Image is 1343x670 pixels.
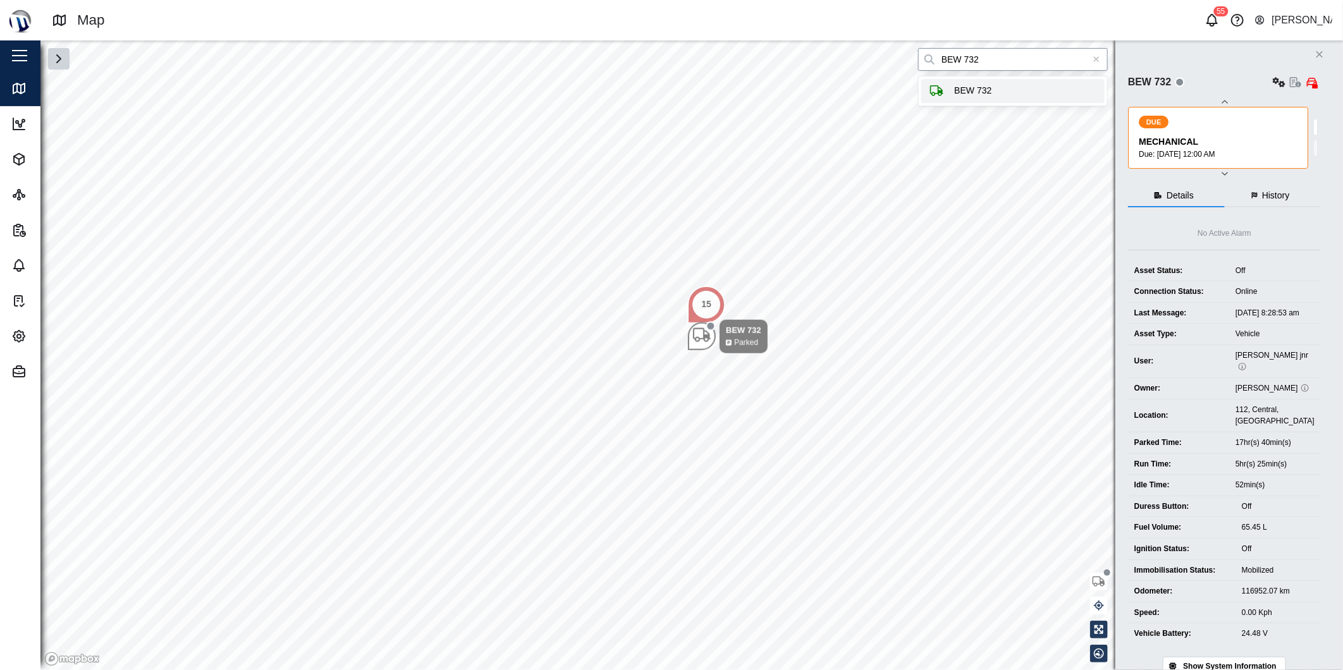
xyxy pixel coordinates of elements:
[1134,521,1229,533] div: Fuel Volume:
[33,82,60,95] div: Map
[687,286,725,324] div: Map marker
[33,152,70,166] div: Assets
[1213,6,1228,16] div: 55
[1236,307,1315,319] div: [DATE] 8:28:53 am
[1242,628,1315,640] div: 24.48 V
[1139,149,1300,161] div: Due: [DATE] 12:00 AM
[1236,404,1315,427] div: 112, Central, [GEOGRAPHIC_DATA]
[1134,543,1229,555] div: Ignition Status:
[1236,328,1315,340] div: Vehicle
[1134,286,1223,298] div: Connection Status:
[1134,265,1223,277] div: Asset Status:
[1236,382,1315,394] div: [PERSON_NAME]
[1242,585,1315,597] div: 116952.07 km
[688,320,768,353] div: Map marker
[33,223,74,237] div: Reports
[1134,458,1223,470] div: Run Time:
[1139,135,1300,149] div: MECHANICAL
[6,6,34,34] img: Main Logo
[1236,479,1315,491] div: 52min(s)
[33,365,68,379] div: Admin
[1134,307,1223,319] div: Last Message:
[1242,564,1315,576] div: Mobilized
[33,294,66,308] div: Tasks
[1198,228,1251,240] div: No Active Alarm
[1262,191,1290,200] span: History
[1236,350,1315,373] div: [PERSON_NAME] jnr
[1134,628,1229,640] div: Vehicle Battery:
[33,329,75,343] div: Settings
[1128,75,1171,90] div: BEW 732
[1254,11,1333,29] button: [PERSON_NAME]
[1146,116,1162,128] span: DUE
[1134,585,1229,597] div: Odometer:
[33,117,87,131] div: Dashboard
[1134,437,1223,449] div: Parked Time:
[40,40,1343,670] canvas: Map
[1134,607,1229,619] div: Speed:
[701,298,711,312] div: 15
[734,337,758,349] div: Parked
[33,188,63,202] div: Sites
[1236,437,1315,449] div: 17hr(s) 40min(s)
[33,259,71,272] div: Alarms
[918,48,1108,71] input: Search by People, Asset, Geozone or Place
[1134,410,1223,422] div: Location:
[1242,607,1315,619] div: 0.00 Kph
[1242,501,1315,513] div: Off
[1134,564,1229,576] div: Immobilisation Status:
[1272,13,1332,28] div: [PERSON_NAME]
[726,324,761,337] div: BEW 732
[1236,286,1315,298] div: Online
[1134,355,1223,367] div: User:
[1134,479,1223,491] div: Idle Time:
[1236,265,1315,277] div: Off
[1242,543,1315,555] div: Off
[1167,191,1194,200] span: Details
[1242,521,1315,533] div: 65.45 L
[1236,458,1315,470] div: 5hr(s) 25min(s)
[1134,382,1223,394] div: Owner:
[77,9,105,32] div: Map
[44,652,100,666] a: Mapbox logo
[954,84,991,98] div: BEW 732
[1134,328,1223,340] div: Asset Type:
[1134,501,1229,513] div: Duress Button:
